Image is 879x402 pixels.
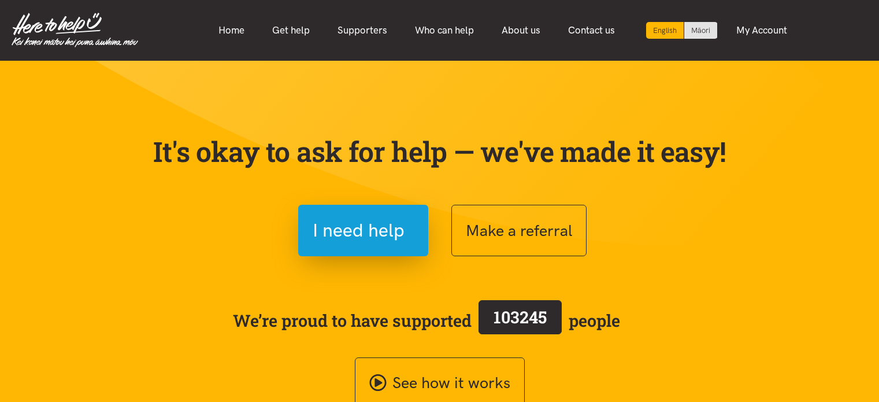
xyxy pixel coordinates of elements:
[401,18,488,43] a: Who can help
[646,22,718,39] div: Language toggle
[258,18,324,43] a: Get help
[313,216,405,245] span: I need help
[451,205,587,256] button: Make a referral
[554,18,629,43] a: Contact us
[646,22,684,39] div: Current language
[488,18,554,43] a: About us
[494,306,547,328] span: 103245
[151,135,729,168] p: It's okay to ask for help — we've made it easy!
[298,205,428,256] button: I need help
[722,18,801,43] a: My Account
[684,22,717,39] a: Switch to Te Reo Māori
[324,18,401,43] a: Supporters
[472,298,569,343] a: 103245
[12,13,138,47] img: Home
[233,298,620,343] span: We’re proud to have supported people
[205,18,258,43] a: Home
